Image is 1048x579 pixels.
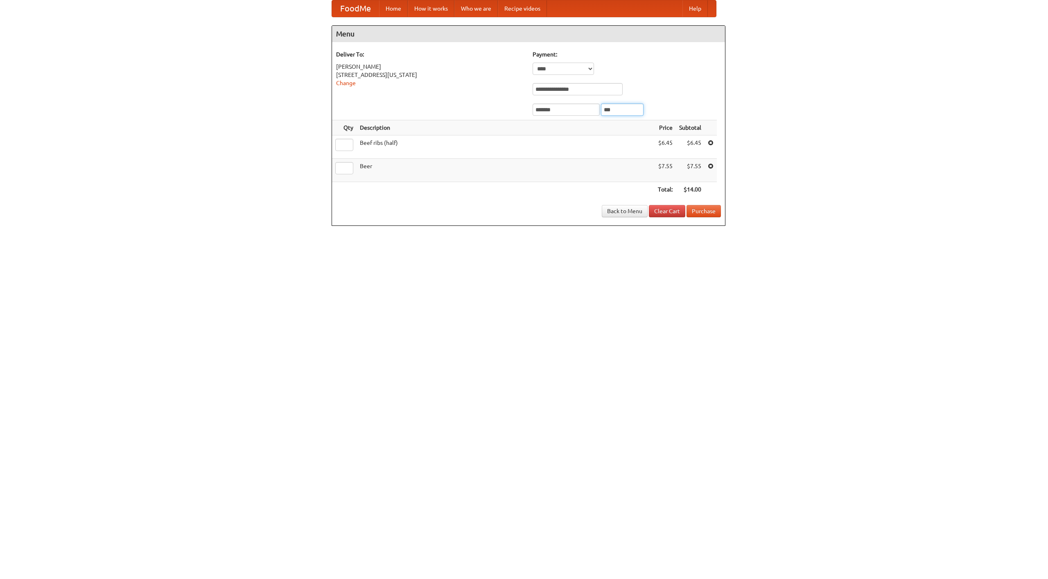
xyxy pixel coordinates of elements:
[655,182,676,197] th: Total:
[682,0,708,17] a: Help
[655,159,676,182] td: $7.55
[336,71,524,79] div: [STREET_ADDRESS][US_STATE]
[649,205,685,217] a: Clear Cart
[336,63,524,71] div: [PERSON_NAME]
[676,135,705,159] td: $6.45
[357,135,655,159] td: Beef ribs (half)
[602,205,648,217] a: Back to Menu
[655,120,676,135] th: Price
[676,182,705,197] th: $14.00
[655,135,676,159] td: $6.45
[408,0,454,17] a: How it works
[379,0,408,17] a: Home
[336,80,356,86] a: Change
[336,50,524,59] h5: Deliver To:
[357,159,655,182] td: Beer
[332,120,357,135] th: Qty
[357,120,655,135] th: Description
[332,26,725,42] h4: Menu
[498,0,547,17] a: Recipe videos
[332,0,379,17] a: FoodMe
[533,50,721,59] h5: Payment:
[676,159,705,182] td: $7.55
[676,120,705,135] th: Subtotal
[687,205,721,217] button: Purchase
[454,0,498,17] a: Who we are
